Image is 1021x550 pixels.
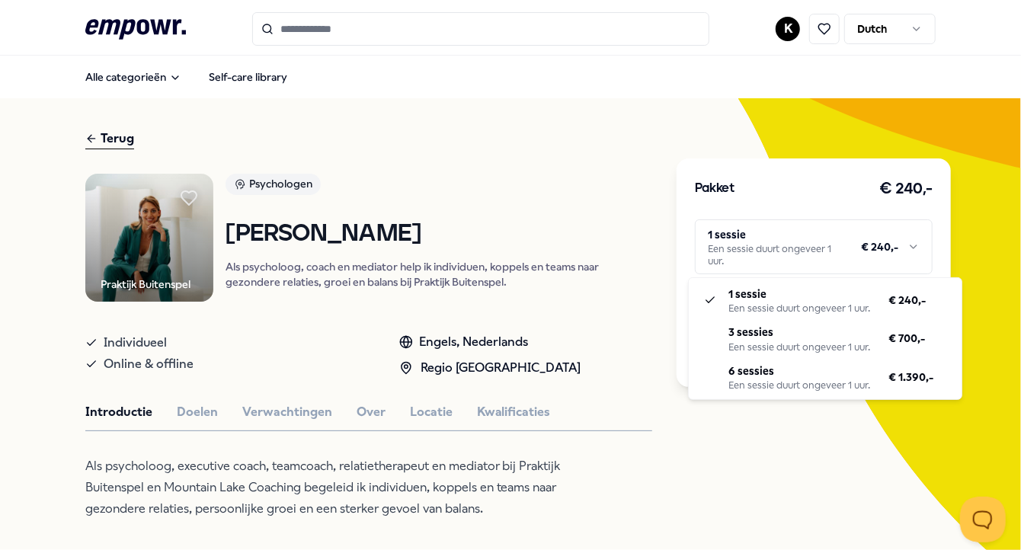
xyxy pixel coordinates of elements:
span: € 240,- [888,292,926,309]
p: 3 sessies [728,324,870,341]
p: 1 sessie [728,286,870,302]
span: € 1.390,- [888,369,933,385]
span: € 700,- [888,330,925,347]
p: 6 sessies [728,363,870,379]
div: Een sessie duurt ongeveer 1 uur. [728,341,870,353]
div: Een sessie duurt ongeveer 1 uur. [728,302,870,315]
div: Een sessie duurt ongeveer 1 uur. [728,379,870,392]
